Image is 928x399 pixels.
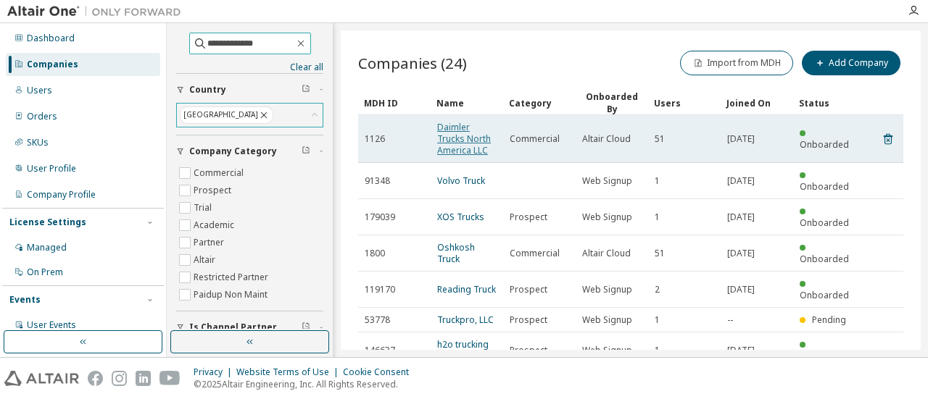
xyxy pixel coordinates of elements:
div: Companies [27,59,78,70]
label: Paidup Non Maint [194,286,270,303]
div: On Prem [27,266,63,278]
label: Restricted Partner [194,269,271,286]
button: Add Company [802,51,900,75]
label: Trial [194,199,215,217]
div: Company Profile [27,189,96,201]
div: Orders [27,111,57,122]
span: Onboarded [800,253,849,265]
div: SKUs [27,137,49,148]
span: [DATE] [727,345,755,356]
span: Onboarded [800,217,849,229]
img: instagram.svg [112,371,127,386]
label: Prospect [194,182,234,199]
span: Clear filter [302,146,310,157]
span: 1 [655,175,660,187]
span: Prospect [510,314,547,326]
button: Company Category [176,135,323,167]
div: Status [799,91,860,114]
div: Managed [27,242,67,253]
span: Country [189,84,226,96]
a: Clear all [176,62,323,73]
div: Website Terms of Use [236,366,343,378]
span: 1126 [365,133,385,145]
div: User Events [27,319,76,331]
div: Joined On [726,91,787,114]
label: Altair [194,251,218,269]
span: Onboarded [800,138,849,151]
label: Partner [194,234,227,251]
div: [GEOGRAPHIC_DATA] [177,104,323,127]
span: 91348 [365,175,390,187]
span: Altair Cloud [582,133,631,145]
div: Name [436,91,497,114]
a: XOS Trucks [437,211,484,223]
div: Cookie Consent [343,366,418,378]
span: 53778 [365,314,390,326]
img: youtube.svg [159,371,181,386]
span: Prospect [510,211,547,223]
label: Commercial [194,164,246,182]
span: Is Channel Partner [189,322,277,333]
div: User Profile [27,163,76,175]
span: [DATE] [727,211,755,223]
div: Users [27,85,52,96]
span: Web Signup [582,345,632,356]
span: [DATE] [727,175,755,187]
span: Web Signup [582,284,632,295]
span: [DATE] [727,133,755,145]
span: 51 [655,133,665,145]
span: 146637 [365,345,395,356]
span: [DATE] [727,248,755,259]
span: Clear filter [302,322,310,333]
img: linkedin.svg [136,371,151,386]
div: MDH ID [364,91,425,114]
span: 179039 [365,211,395,223]
span: -- [727,314,733,326]
span: Company Category [189,146,277,157]
button: Import from MDH [680,51,793,75]
span: 1 [655,211,660,223]
div: License Settings [9,217,86,228]
span: Clear filter [302,84,310,96]
span: Commercial [510,248,560,259]
img: altair_logo.svg [4,371,79,386]
a: h2o trucking llc [437,338,489,362]
img: facebook.svg [88,371,103,386]
span: 1800 [365,248,385,259]
p: © 2025 Altair Engineering, Inc. All Rights Reserved. [194,378,418,390]
a: Reading Truck [437,283,496,295]
span: Prospect [510,284,547,295]
span: 51 [655,248,665,259]
a: Truckpro, LLC [437,314,494,326]
span: Companies (24) [358,53,467,73]
span: 1 [655,345,660,356]
img: Altair One [7,4,188,19]
button: Is Channel Partner [176,311,323,343]
span: 119170 [365,284,395,295]
div: Onboarded By [581,91,642,115]
div: Events [9,294,41,306]
span: Prospect [510,345,547,356]
span: 1 [655,314,660,326]
span: Altair Cloud [582,248,631,259]
span: Web Signup [582,211,632,223]
span: Commercial [510,133,560,145]
div: Dashboard [27,33,75,44]
div: [GEOGRAPHIC_DATA] [180,106,273,124]
a: Volvo Truck [437,175,485,187]
div: Privacy [194,366,236,378]
span: Pending [812,314,846,326]
span: Onboarded [800,180,849,193]
span: 2 [655,284,660,295]
span: [DATE] [727,284,755,295]
div: Users [654,91,715,114]
span: Web Signup [582,175,632,187]
div: Category [509,91,570,114]
button: Country [176,74,323,106]
a: Daimler Trucks North America LLC [437,121,491,156]
a: Oshkosh Truck [437,241,475,265]
label: Academic [194,217,237,234]
span: Onboarded [800,289,849,301]
span: Web Signup [582,314,632,326]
